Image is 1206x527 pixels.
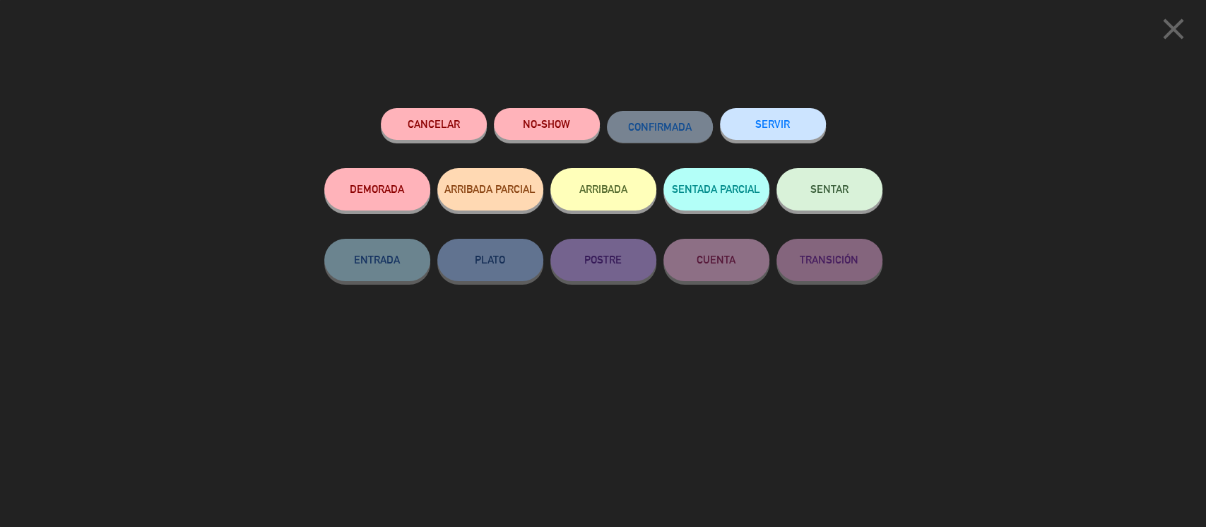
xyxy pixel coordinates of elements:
[550,168,656,211] button: ARRIBADA
[550,239,656,281] button: POSTRE
[607,111,713,143] button: CONFIRMADA
[1156,11,1191,47] i: close
[444,183,536,195] span: ARRIBADA PARCIAL
[324,168,430,211] button: DEMORADA
[663,168,769,211] button: SENTADA PARCIAL
[776,239,882,281] button: TRANSICIÓN
[437,168,543,211] button: ARRIBADA PARCIAL
[437,239,543,281] button: PLATO
[381,108,487,140] button: Cancelar
[324,239,430,281] button: ENTRADA
[663,239,769,281] button: CUENTA
[776,168,882,211] button: SENTAR
[628,121,692,133] span: CONFIRMADA
[720,108,826,140] button: SERVIR
[1152,11,1195,52] button: close
[810,183,849,195] span: SENTAR
[494,108,600,140] button: NO-SHOW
